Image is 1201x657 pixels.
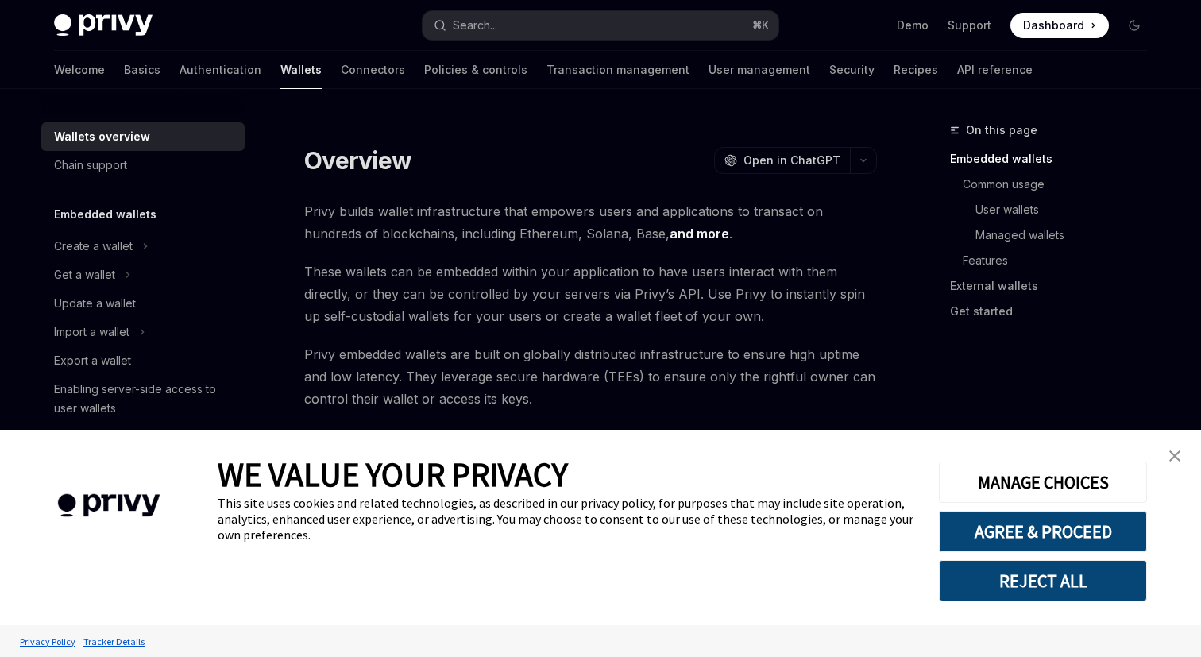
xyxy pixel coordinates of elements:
[54,294,136,313] div: Update a wallet
[950,299,1160,324] a: Get started
[41,375,245,423] a: Enabling server-side access to user wallets
[939,560,1147,601] button: REJECT ALL
[54,14,153,37] img: dark logo
[41,423,245,470] a: Enabling offline actions with user wallets
[54,265,115,284] div: Get a wallet
[41,289,245,318] a: Update a wallet
[304,200,877,245] span: Privy builds wallet infrastructure that empowers users and applications to transact on hundreds o...
[1159,440,1191,472] a: close banner
[304,343,877,410] span: Privy embedded wallets are built on globally distributed infrastructure to ensure high uptime and...
[966,121,1037,140] span: On this page
[939,511,1147,552] button: AGREE & PROCEED
[948,17,991,33] a: Support
[829,51,875,89] a: Security
[957,51,1033,89] a: API reference
[280,51,322,89] a: Wallets
[423,11,778,40] button: Search...⌘K
[54,205,156,224] h5: Embedded wallets
[54,351,131,370] div: Export a wallet
[54,51,105,89] a: Welcome
[963,248,1160,273] a: Features
[54,237,133,256] div: Create a wallet
[54,380,235,418] div: Enabling server-side access to user wallets
[16,628,79,655] a: Privacy Policy
[453,16,497,35] div: Search...
[41,151,245,180] a: Chain support
[180,51,261,89] a: Authentication
[341,51,405,89] a: Connectors
[54,427,235,466] div: Enabling offline actions with user wallets
[54,323,129,342] div: Import a wallet
[218,454,568,495] span: WE VALUE YOUR PRIVACY
[304,426,877,493] span: Privy also supports users connecting external wallets (like Metamask or Phantom) to your app so t...
[54,127,150,146] div: Wallets overview
[424,51,527,89] a: Policies & controls
[709,51,810,89] a: User management
[54,156,127,175] div: Chain support
[752,19,769,32] span: ⌘ K
[975,197,1160,222] a: User wallets
[546,51,689,89] a: Transaction management
[1122,13,1147,38] button: Toggle dark mode
[743,153,840,168] span: Open in ChatGPT
[41,122,245,151] a: Wallets overview
[714,147,850,174] button: Open in ChatGPT
[1023,17,1084,33] span: Dashboard
[939,462,1147,503] button: MANAGE CHOICES
[304,146,411,175] h1: Overview
[41,346,245,375] a: Export a wallet
[950,146,1160,172] a: Embedded wallets
[894,51,938,89] a: Recipes
[897,17,929,33] a: Demo
[950,273,1160,299] a: External wallets
[1169,450,1180,462] img: close banner
[124,51,160,89] a: Basics
[304,261,877,327] span: These wallets can be embedded within your application to have users interact with them directly, ...
[963,172,1160,197] a: Common usage
[24,471,194,540] img: company logo
[670,226,729,242] a: and more
[218,495,915,543] div: This site uses cookies and related technologies, as described in our privacy policy, for purposes...
[79,628,149,655] a: Tracker Details
[1010,13,1109,38] a: Dashboard
[975,222,1160,248] a: Managed wallets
